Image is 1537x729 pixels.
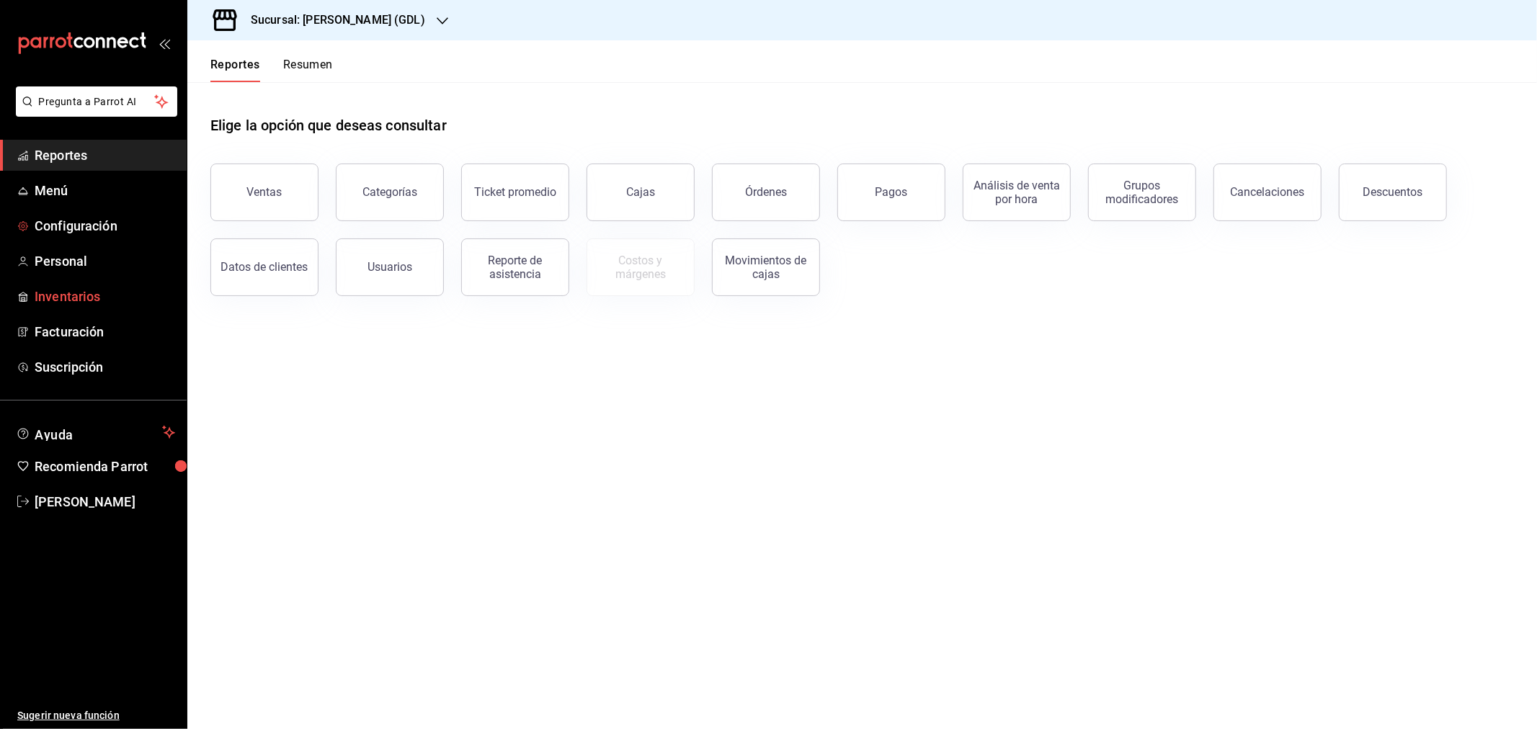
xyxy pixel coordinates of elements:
[1339,164,1447,221] button: Descuentos
[210,238,318,296] button: Datos de clientes
[461,238,569,296] button: Reporte de asistencia
[876,185,908,199] div: Pagos
[35,251,175,271] span: Personal
[596,254,685,281] div: Costos y márgenes
[283,58,333,82] button: Resumen
[587,164,695,221] a: Cajas
[587,238,695,296] button: Contrata inventarios para ver este reporte
[10,104,177,120] a: Pregunta a Parrot AI
[210,58,333,82] div: navigation tabs
[336,238,444,296] button: Usuarios
[221,260,308,274] div: Datos de clientes
[210,58,260,82] button: Reportes
[35,146,175,165] span: Reportes
[1097,179,1187,206] div: Grupos modificadores
[16,86,177,117] button: Pregunta a Parrot AI
[35,492,175,511] span: [PERSON_NAME]
[247,185,282,199] div: Ventas
[210,164,318,221] button: Ventas
[35,424,156,441] span: Ayuda
[626,184,656,201] div: Cajas
[963,164,1071,221] button: Análisis de venta por hora
[712,164,820,221] button: Órdenes
[35,357,175,377] span: Suscripción
[1363,185,1423,199] div: Descuentos
[461,164,569,221] button: Ticket promedio
[474,185,556,199] div: Ticket promedio
[972,179,1061,206] div: Análisis de venta por hora
[721,254,811,281] div: Movimientos de cajas
[362,185,417,199] div: Categorías
[35,181,175,200] span: Menú
[35,457,175,476] span: Recomienda Parrot
[1213,164,1322,221] button: Cancelaciones
[712,238,820,296] button: Movimientos de cajas
[35,322,175,341] span: Facturación
[745,185,787,199] div: Órdenes
[837,164,945,221] button: Pagos
[367,260,412,274] div: Usuarios
[336,164,444,221] button: Categorías
[1088,164,1196,221] button: Grupos modificadores
[239,12,425,29] h3: Sucursal: [PERSON_NAME] (GDL)
[1231,185,1305,199] div: Cancelaciones
[39,94,155,109] span: Pregunta a Parrot AI
[471,254,560,281] div: Reporte de asistencia
[159,37,170,49] button: open_drawer_menu
[35,287,175,306] span: Inventarios
[17,708,175,723] span: Sugerir nueva función
[35,216,175,236] span: Configuración
[210,115,447,136] h1: Elige la opción que deseas consultar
